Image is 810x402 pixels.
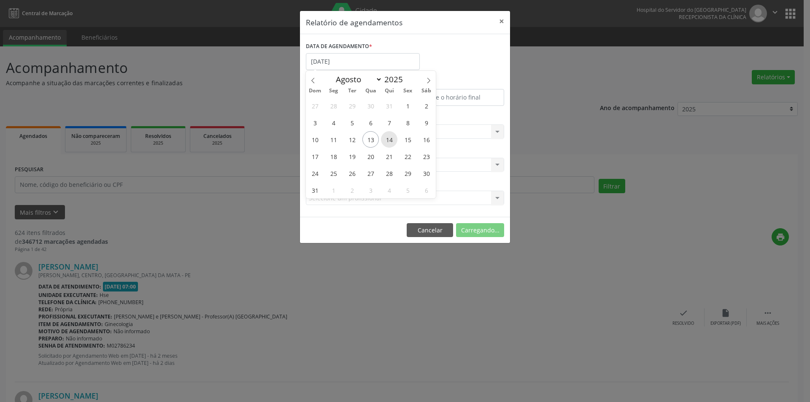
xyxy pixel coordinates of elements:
input: Year [382,74,410,85]
span: Julho 29, 2025 [344,97,360,114]
span: Dom [306,88,324,94]
span: Agosto 14, 2025 [381,131,397,148]
label: ATÉ [407,76,504,89]
span: Qui [380,88,399,94]
span: Agosto 27, 2025 [362,165,379,181]
span: Setembro 2, 2025 [344,182,360,198]
span: Julho 28, 2025 [325,97,342,114]
span: Agosto 11, 2025 [325,131,342,148]
span: Agosto 7, 2025 [381,114,397,131]
span: Agosto 10, 2025 [307,131,323,148]
span: Setembro 6, 2025 [418,182,435,198]
button: Cancelar [407,223,453,237]
span: Ter [343,88,362,94]
span: Agosto 28, 2025 [381,165,397,181]
span: Qua [362,88,380,94]
span: Agosto 24, 2025 [307,165,323,181]
label: DATA DE AGENDAMENTO [306,40,372,53]
span: Agosto 22, 2025 [400,148,416,165]
span: Agosto 20, 2025 [362,148,379,165]
span: Julho 27, 2025 [307,97,323,114]
span: Agosto 5, 2025 [344,114,360,131]
span: Agosto 16, 2025 [418,131,435,148]
select: Month [332,73,382,85]
button: Close [493,11,510,32]
span: Agosto 23, 2025 [418,148,435,165]
span: Agosto 26, 2025 [344,165,360,181]
span: Agosto 17, 2025 [307,148,323,165]
span: Agosto 13, 2025 [362,131,379,148]
span: Julho 31, 2025 [381,97,397,114]
span: Setembro 3, 2025 [362,182,379,198]
span: Agosto 9, 2025 [418,114,435,131]
span: Agosto 1, 2025 [400,97,416,114]
span: Setembro 1, 2025 [325,182,342,198]
span: Agosto 25, 2025 [325,165,342,181]
span: Sex [399,88,417,94]
span: Agosto 18, 2025 [325,148,342,165]
span: Agosto 29, 2025 [400,165,416,181]
span: Setembro 5, 2025 [400,182,416,198]
span: Agosto 15, 2025 [400,131,416,148]
span: Agosto 4, 2025 [325,114,342,131]
span: Agosto 3, 2025 [307,114,323,131]
span: Agosto 30, 2025 [418,165,435,181]
input: Selecione uma data ou intervalo [306,53,420,70]
span: Julho 30, 2025 [362,97,379,114]
span: Agosto 21, 2025 [381,148,397,165]
input: Selecione o horário final [407,89,504,106]
h5: Relatório de agendamentos [306,17,402,28]
span: Seg [324,88,343,94]
span: Agosto 2, 2025 [418,97,435,114]
span: Setembro 4, 2025 [381,182,397,198]
button: Carregando... [456,223,504,237]
span: Agosto 12, 2025 [344,131,360,148]
span: Agosto 19, 2025 [344,148,360,165]
span: Agosto 8, 2025 [400,114,416,131]
span: Agosto 6, 2025 [362,114,379,131]
span: Agosto 31, 2025 [307,182,323,198]
span: Sáb [417,88,436,94]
